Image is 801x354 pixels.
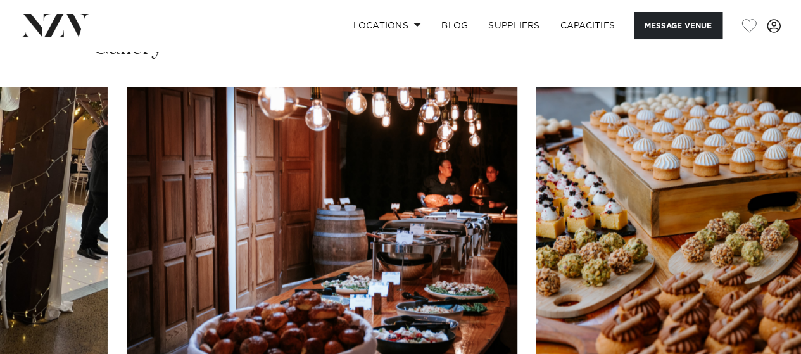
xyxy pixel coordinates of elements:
button: Message Venue [634,12,722,39]
img: nzv-logo.png [20,14,89,37]
a: SUPPLIERS [478,12,550,39]
a: Capacities [550,12,626,39]
a: BLOG [431,12,478,39]
a: Locations [343,12,431,39]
